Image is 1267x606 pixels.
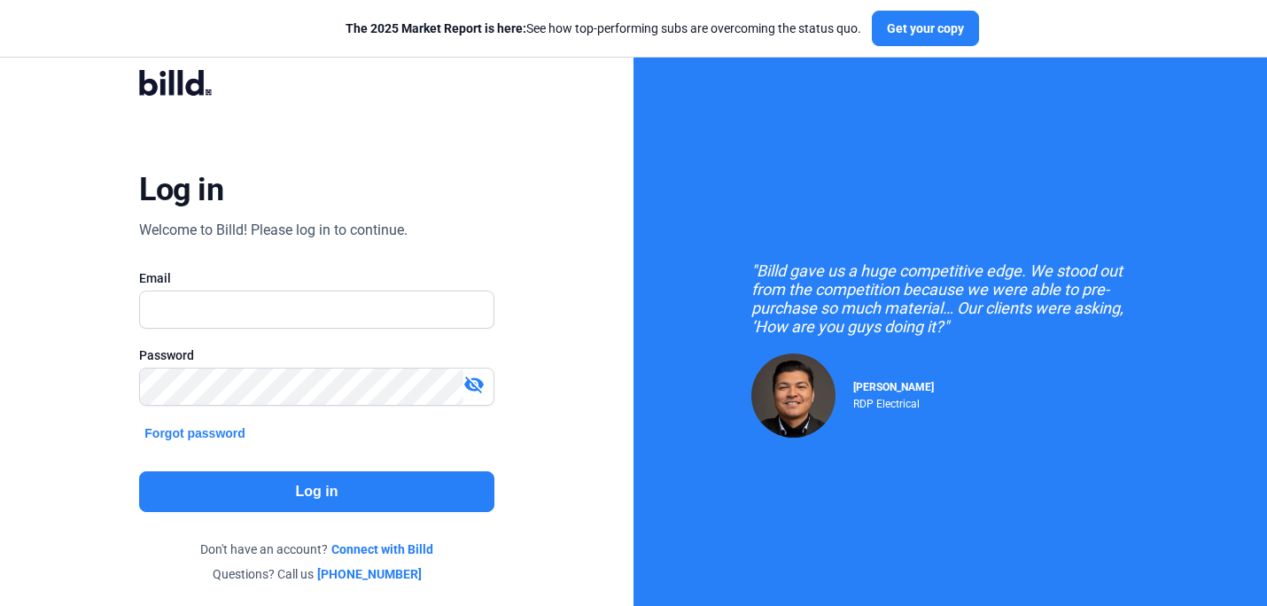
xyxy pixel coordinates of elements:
div: Questions? Call us [139,565,494,583]
div: Log in [139,170,223,209]
div: Password [139,346,494,364]
img: Raul Pacheco [751,353,836,438]
span: The 2025 Market Report is here: [346,21,526,35]
div: See how top-performing subs are overcoming the status quo. [346,19,861,37]
button: Get your copy [872,11,979,46]
a: [PHONE_NUMBER] [317,565,422,583]
div: "Billd gave us a huge competitive edge. We stood out from the competition because we were able to... [751,261,1150,336]
span: [PERSON_NAME] [853,381,934,393]
div: Don't have an account? [139,540,494,558]
button: Forgot password [139,423,251,443]
div: RDP Electrical [853,393,934,410]
a: Connect with Billd [331,540,433,558]
div: Email [139,269,494,287]
button: Log in [139,471,494,512]
mat-icon: visibility_off [463,374,485,395]
div: Welcome to Billd! Please log in to continue. [139,220,408,241]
